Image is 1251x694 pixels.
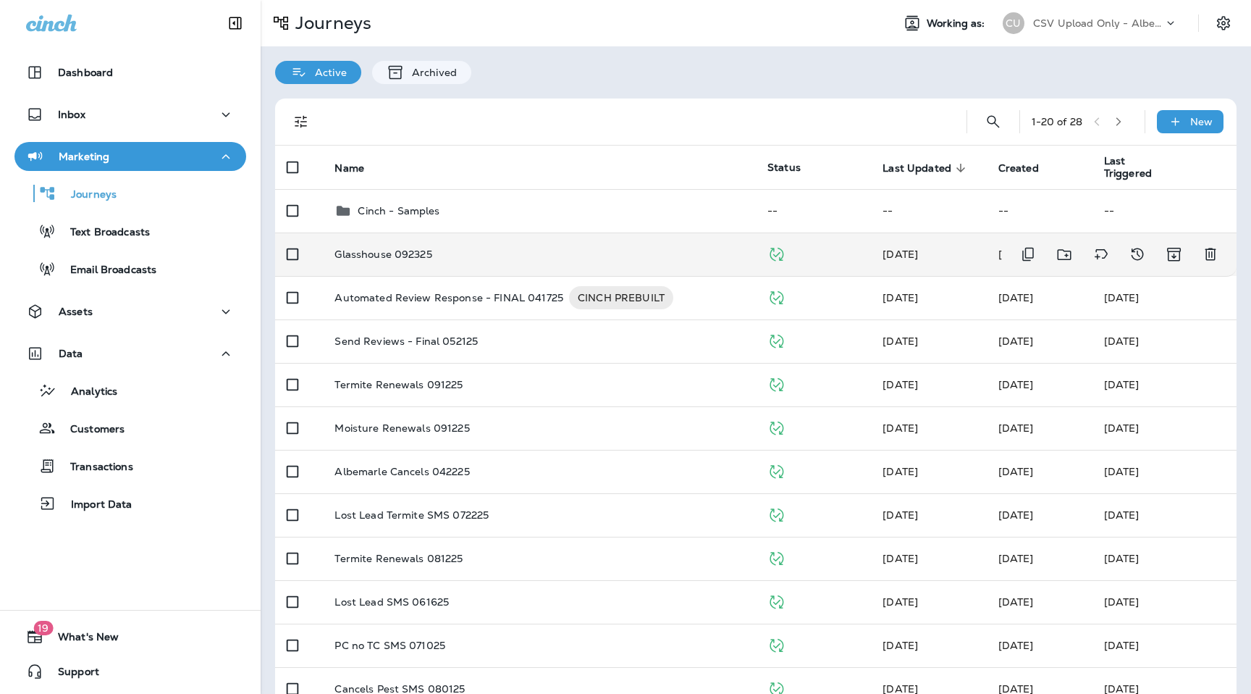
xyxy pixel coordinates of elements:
p: Glasshouse 092325 [334,248,431,260]
p: Automated Review Response - FINAL 041725 [334,286,563,309]
td: [DATE] [1092,450,1237,493]
p: Text Broadcasts [56,226,150,240]
span: Last Triggered [1104,155,1183,180]
p: Import Data [56,498,132,512]
span: Last Updated [883,162,951,175]
span: Working as: [927,17,988,30]
span: Published [767,551,785,564]
p: Moisture Renewals 091225 [334,422,469,434]
span: Published [767,464,785,477]
span: Support [43,666,99,683]
td: -- [871,189,986,233]
span: Julia Horton [883,422,918,435]
p: Customers [56,423,125,437]
button: Assets [14,297,246,326]
button: Add tags [1087,240,1116,269]
span: Julia Horton [883,335,918,348]
p: Email Broadcasts [56,264,156,277]
button: Marketing [14,142,246,171]
button: 19What's New [14,622,246,651]
p: Assets [59,306,93,317]
p: Termite Renewals 091225 [334,379,463,390]
span: Status [767,161,801,174]
span: Julia Horton [883,291,918,304]
p: Lost Lead SMS 061625 [334,596,449,608]
td: [DATE] [1092,276,1237,319]
p: Lost Lead Termite SMS 072225 [334,509,489,521]
span: Julia Horton [998,509,1034,522]
p: Albemarle Cancels 042225 [334,466,469,477]
p: Marketing [59,151,109,162]
td: [DATE] [1092,363,1237,406]
button: Dashboard [14,58,246,87]
p: Data [59,348,83,359]
p: CSV Upload Only - Albemarle Termite & Pest Control [1033,17,1163,29]
td: -- [756,189,871,233]
button: Customers [14,413,246,443]
span: Julia Horton [998,248,1034,261]
span: Published [767,637,785,651]
p: Archived [405,67,457,78]
button: Email Broadcasts [14,254,246,284]
span: Created [998,162,1058,175]
button: Collapse Sidebar [215,9,256,38]
p: Journeys [56,188,117,202]
p: PC no TC SMS 071025 [334,640,445,651]
p: Analytics [56,385,117,399]
span: Published [767,420,785,433]
td: -- [987,189,1092,233]
span: Julia Horton [883,595,918,609]
p: Cinch - Samples [358,205,439,217]
button: Data [14,339,246,368]
button: Move to folder [1050,240,1079,269]
p: Active [308,67,347,78]
span: Published [767,290,785,303]
button: Filters [287,107,316,136]
td: [DATE] [1092,580,1237,624]
span: Julia Horton [998,378,1034,391]
span: Last Updated [883,162,970,175]
span: Published [767,681,785,694]
span: Julia Horton [998,422,1034,435]
button: Search Journeys [979,107,1008,136]
span: Published [767,377,785,390]
td: [DATE] [1092,493,1237,537]
p: Termite Renewals 081225 [334,553,463,564]
span: CINCH PREBUILT [569,290,673,305]
button: Text Broadcasts [14,216,246,246]
span: Name [334,162,364,175]
div: CINCH PREBUILT [569,286,673,309]
div: 1 - 20 of 28 [1032,116,1082,127]
p: Send Reviews - Final 052125 [334,335,478,347]
td: [DATE] [1092,319,1237,363]
span: Julia Horton [998,595,1034,609]
span: Last Triggered [1104,155,1164,180]
span: Julia Horton [998,291,1034,304]
button: Journeys [14,178,246,209]
span: Julia Horton [998,552,1034,565]
td: [DATE] [1092,537,1237,580]
td: [DATE] [1092,406,1237,450]
span: Name [334,162,383,175]
p: Journeys [290,12,371,34]
td: -- [1092,189,1237,233]
p: Dashboard [58,67,113,78]
button: Inbox [14,100,246,129]
button: Analytics [14,375,246,406]
p: Inbox [58,109,85,120]
span: Created [998,162,1039,175]
span: Julia Horton [883,552,918,565]
button: Settings [1210,10,1237,36]
span: Julia Horton [883,509,918,522]
div: CU [1003,12,1024,34]
td: [DATE] [1092,624,1237,667]
button: View Changelog [1123,240,1152,269]
span: Julia Horton [998,335,1034,348]
span: Julia Horton [998,465,1034,478]
span: Julia Horton [883,639,918,652]
button: Delete [1196,240,1225,269]
span: Published [767,594,785,607]
span: What's New [43,631,119,648]
p: New [1190,116,1213,127]
span: Julia Horton [998,639,1034,652]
